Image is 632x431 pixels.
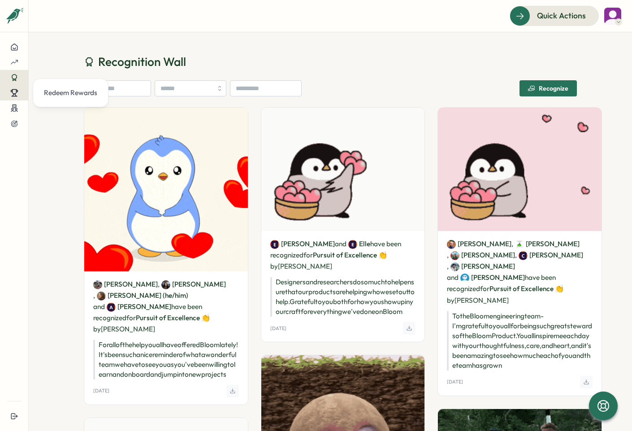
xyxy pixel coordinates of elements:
[460,273,525,283] a: Sarah Keller[PERSON_NAME]
[270,240,279,249] img: Emilie Jensen
[303,251,313,259] span: for
[313,251,387,259] span: Pursuit of Excellence 👏
[537,10,586,22] span: Quick Actions
[93,302,105,312] span: and
[460,274,469,283] img: Sarah Keller
[515,240,524,249] img: Yazeed Loonat
[447,238,593,305] p: have been recognized by [PERSON_NAME]
[93,280,102,289] img: Hannan Abdi
[84,108,248,271] img: Recognition Image
[604,8,621,25] img: Tallulah Kay
[519,80,577,96] button: Recognize
[450,251,459,260] img: Emily Jablonski
[44,88,97,98] div: Redeem Rewards
[348,240,357,249] img: Elle
[161,279,226,289] a: Ashley Jessen[PERSON_NAME]
[519,250,583,260] a: Colin Buyck[PERSON_NAME]
[450,250,515,260] a: Emily Jablonski[PERSON_NAME]
[161,280,170,289] img: Ashley Jessen
[261,108,425,231] img: Recognition Image
[158,279,226,290] span: ,
[126,313,136,322] span: for
[93,279,239,335] p: have been recognized by [PERSON_NAME]
[98,54,186,70] span: Recognition Wall
[270,238,416,272] p: have been recognized by [PERSON_NAME]
[515,239,580,249] a: Yazeed Loonat[PERSON_NAME]
[438,108,602,231] img: Recognition Image
[450,261,515,271] a: Eric McGarry[PERSON_NAME]
[528,85,568,92] div: Recognize
[335,239,346,249] span: and
[270,239,335,249] a: Emilie Jensen[PERSON_NAME]
[270,277,416,317] p: Designers and researchers do so much to help ensure that our products are helping who we set out ...
[93,279,158,289] a: Hannan Abdi[PERSON_NAME]
[93,290,188,301] span: ,
[447,379,463,385] p: [DATE]
[348,239,370,249] a: ElleElle
[447,239,511,249] a: Morgan Ludtke[PERSON_NAME]
[450,262,459,271] img: Eric McGarry
[510,6,599,26] button: Quick Actions
[519,251,528,260] img: Colin Buyck
[447,273,459,283] span: and
[97,292,106,300] img: Ross Chapman (he/him)
[107,302,171,312] a: Adrien Young[PERSON_NAME]
[136,313,210,322] span: Pursuit of Excellence 👏
[93,388,109,394] p: [DATE]
[107,303,116,312] img: Adrien Young
[40,84,101,101] a: Redeem Rewards
[515,249,583,261] span: ,
[447,249,515,261] span: ,
[489,284,563,293] span: Pursuit of Excellence 👏
[97,291,188,300] a: Ross Chapman (he/him)[PERSON_NAME] (he/him)
[93,340,239,379] p: For all of the help you all have offered Bloom lately! It's been such a nice reminder of what a w...
[447,240,456,249] img: Morgan Ludtke
[511,238,580,249] span: ,
[447,311,593,370] p: To the Bloom engineering team - I'm grateful to you all for being such great stewards of the Bloo...
[270,326,286,331] p: [DATE]
[447,261,515,272] span: ,
[480,284,489,293] span: for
